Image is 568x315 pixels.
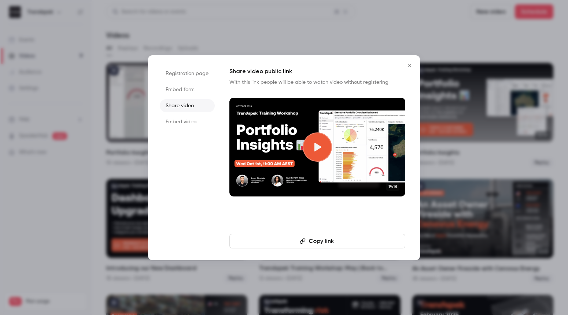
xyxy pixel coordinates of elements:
[229,67,405,76] h1: Share video public link
[402,58,417,73] button: Close
[229,98,405,196] a: 19:18
[229,79,405,86] p: With this link people will be able to watch video without registering
[160,83,215,96] li: Embed form
[160,115,215,128] li: Embed video
[229,234,405,248] button: Copy link
[160,99,215,112] li: Share video
[160,67,215,80] li: Registration page
[386,183,399,191] span: 19:18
